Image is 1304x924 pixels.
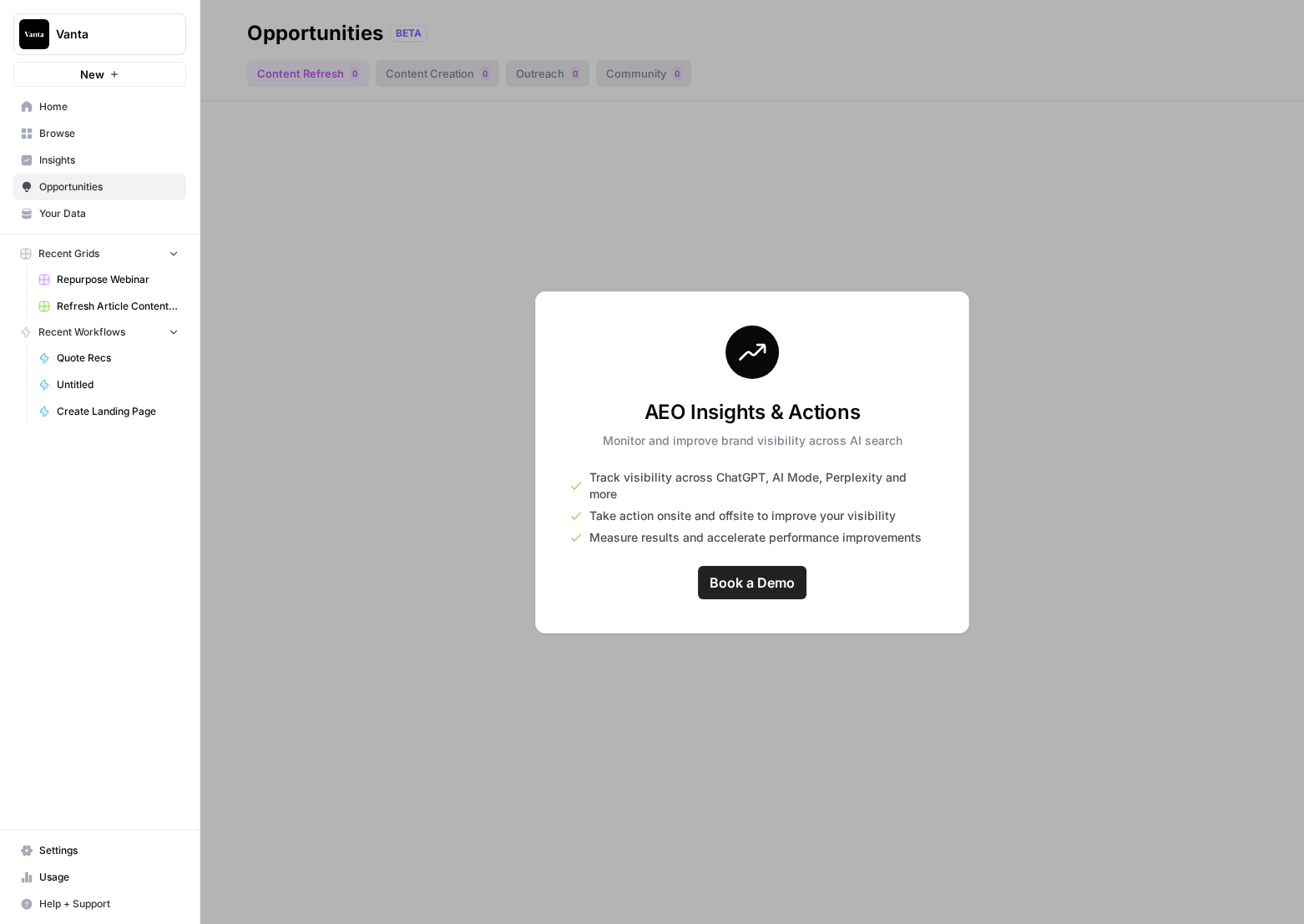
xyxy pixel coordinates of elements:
[13,13,186,55] button: Workspace: Vanta
[589,469,935,502] span: Track visibility across ChatGPT, AI Mode, Perplexity and more
[31,293,186,320] a: Refresh Article Content (+ Webinar Quotes)
[38,246,99,261] span: Recent Grids
[57,377,179,392] span: Untitled
[39,870,179,885] span: Usage
[13,147,186,174] a: Insights
[57,272,179,287] span: Repurpose Webinar
[603,399,902,426] h3: AEO Insights & Actions
[19,19,49,49] img: Vanta Logo
[39,206,179,221] span: Your Data
[39,179,179,194] span: Opportunities
[80,66,104,83] span: New
[13,120,186,147] a: Browse
[31,398,186,425] a: Create Landing Page
[13,864,186,891] a: Usage
[31,345,186,371] a: Quote Recs
[13,174,186,200] a: Opportunities
[13,93,186,120] a: Home
[13,62,186,87] button: New
[39,843,179,858] span: Settings
[13,837,186,864] a: Settings
[31,266,186,293] a: Repurpose Webinar
[603,432,902,449] p: Monitor and improve brand visibility across AI search
[13,320,186,345] button: Recent Workflows
[57,299,179,314] span: Refresh Article Content (+ Webinar Quotes)
[31,371,186,398] a: Untitled
[589,507,896,524] span: Take action onsite and offsite to improve your visibility
[589,529,922,546] span: Measure results and accelerate performance improvements
[698,566,806,599] a: Book a Demo
[39,99,179,114] span: Home
[13,241,186,266] button: Recent Grids
[39,126,179,141] span: Browse
[56,26,157,43] span: Vanta
[57,404,179,419] span: Create Landing Page
[13,200,186,227] a: Your Data
[39,153,179,168] span: Insights
[38,325,125,340] span: Recent Workflows
[710,573,795,593] span: Book a Demo
[39,896,179,911] span: Help + Support
[57,351,179,366] span: Quote Recs
[13,891,186,917] button: Help + Support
